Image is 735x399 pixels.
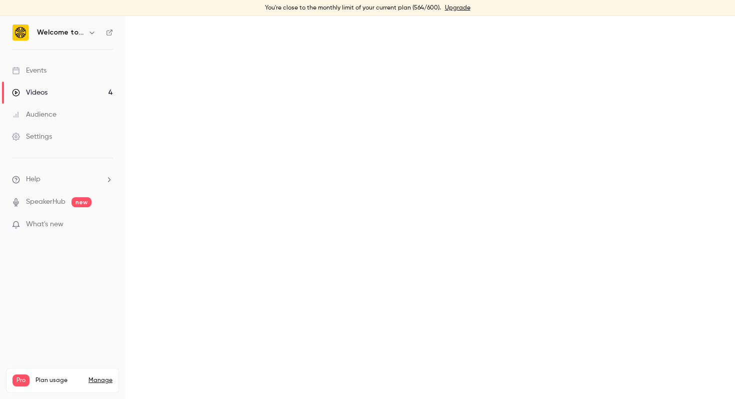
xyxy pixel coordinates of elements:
[12,66,46,76] div: Events
[88,376,112,384] a: Manage
[12,110,56,120] div: Audience
[12,88,47,98] div: Videos
[26,219,63,230] span: What's new
[12,132,52,142] div: Settings
[12,25,28,41] img: Welcome to the Jungle
[12,174,113,185] li: help-dropdown-opener
[71,197,91,207] span: new
[37,28,84,38] h6: Welcome to the Jungle
[26,197,65,207] a: SpeakerHub
[26,174,40,185] span: Help
[12,374,29,386] span: Pro
[35,376,82,384] span: Plan usage
[445,4,470,12] a: Upgrade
